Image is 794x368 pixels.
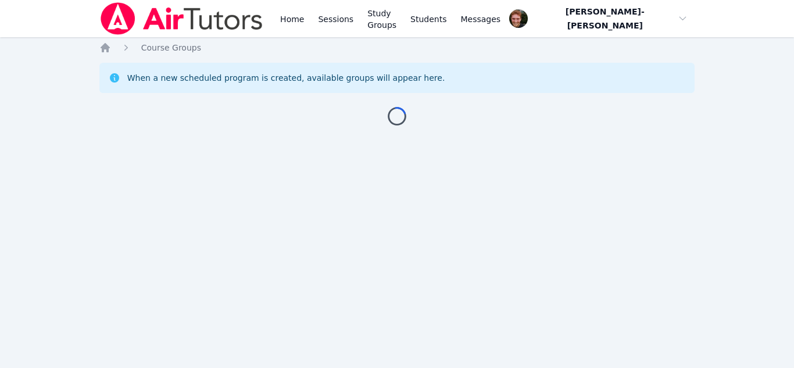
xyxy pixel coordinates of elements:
[127,72,445,84] div: When a new scheduled program is created, available groups will appear here.
[141,43,201,52] span: Course Groups
[141,42,201,53] a: Course Groups
[461,13,501,25] span: Messages
[99,2,264,35] img: Air Tutors
[99,42,695,53] nav: Breadcrumb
